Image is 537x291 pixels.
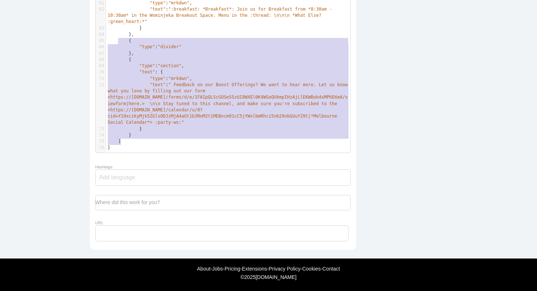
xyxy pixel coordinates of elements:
[95,199,160,205] label: Where did this work for you?
[242,266,267,272] a: Extensions
[108,82,351,125] span: " Feedback on our Boost Offerings? We want to hear more. Let us know what you love by filling out...
[139,63,155,68] span: "type"
[96,38,106,44] div: 65
[96,63,106,69] div: 69
[108,69,163,74] span: : {
[99,170,143,185] input: Add language
[96,126,106,132] div: 73
[150,76,165,81] span: "type"
[108,63,184,68] span: : ,
[96,69,106,75] div: 70
[108,145,110,150] span: }
[96,50,106,57] div: 67
[108,44,182,49] span: :
[158,63,182,68] span: "section"
[96,76,106,82] div: 71
[108,51,134,56] span: },
[139,69,155,74] span: "text"
[225,266,240,272] a: Pricing
[150,82,165,87] span: "text"
[96,145,106,151] div: 76
[108,0,192,5] span: : ,
[268,266,300,272] a: Privacy Policy
[108,139,121,144] span: ]
[96,25,106,31] div: 63
[108,7,335,24] span: ":breakfast: *Breakfast*: Join us for Breakfast from *8:30am - 10:30am* in the Wominjeka Breakout...
[95,221,103,225] label: URL
[108,126,142,131] span: }
[168,76,190,81] span: "mrkdwn"
[150,7,165,12] span: "text"
[108,26,142,31] span: }
[322,266,340,272] a: Contact
[96,57,106,63] div: 68
[108,82,351,125] span: :
[108,57,132,62] span: {
[4,266,533,272] div: - - - - - -
[108,133,132,138] span: }
[96,31,106,38] div: 64
[96,44,106,50] div: 66
[158,44,182,49] span: "divider"
[302,266,321,272] a: Cookies
[95,165,113,169] label: Hashtags
[96,82,106,88] div: 72
[168,0,190,5] span: "mrkdwn"
[197,266,210,272] a: About
[150,0,165,5] span: "type"
[108,7,335,24] span: :
[96,6,106,12] div: 62
[108,32,134,37] span: },
[83,274,454,280] div: © [DOMAIN_NAME]
[96,132,106,138] div: 74
[108,76,192,81] span: : ,
[244,274,256,280] span: 2025
[212,266,223,272] a: Jobs
[96,138,106,145] div: 75
[139,44,155,49] span: "type"
[108,38,132,43] span: {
